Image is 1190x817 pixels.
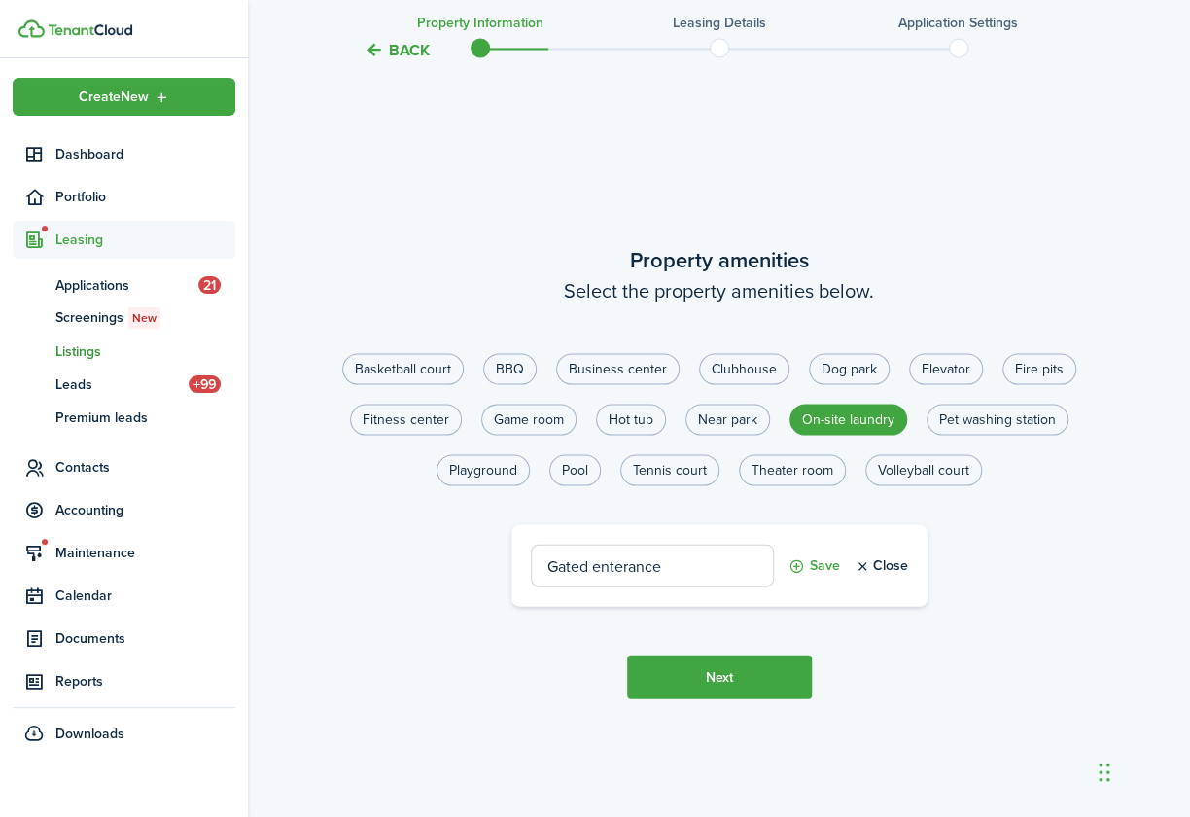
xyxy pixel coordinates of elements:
label: Dog park [809,353,890,384]
button: Save [788,544,840,586]
input: Enter custom amenity [531,544,774,586]
span: Create New [79,90,149,104]
span: Leasing [55,230,235,250]
label: Fitness center [350,404,462,435]
span: Listings [55,341,235,362]
label: Hot tub [596,404,666,435]
a: Applications21 [13,268,235,302]
wizard-step-header-title: Property amenities [311,243,1128,275]
a: Leads+99 [13,368,235,401]
span: Premium leads [55,408,235,428]
span: Maintenance [55,543,235,563]
span: 21 [198,276,221,294]
img: TenantCloud [48,24,132,36]
span: Applications [55,275,198,296]
label: Volleyball court [865,454,982,485]
span: Dashboard [55,144,235,164]
button: Open menu [13,78,235,116]
span: Downloads [55,724,124,744]
span: Leads [55,374,189,395]
label: Pool [549,454,601,485]
h3: Application settings [898,13,1018,33]
wizard-step-header-description: Select the property amenities below. [311,275,1128,304]
span: Calendar [55,586,235,606]
label: Theater room [739,454,846,485]
button: Close [855,544,908,586]
span: +99 [189,375,221,393]
label: On-site laundry [789,404,907,435]
label: Pet washing station [927,404,1068,435]
div: Drag [1099,743,1110,801]
span: Portfolio [55,187,235,207]
span: Contacts [55,457,235,478]
img: TenantCloud [18,19,45,38]
label: Near park [685,404,770,435]
label: Game room [481,404,577,435]
a: ScreeningsNew [13,302,235,335]
span: Documents [55,628,235,649]
button: Back [365,39,430,59]
button: Next [627,655,812,698]
a: Premium leads [13,401,235,434]
label: Clubhouse [699,353,789,384]
label: Tennis court [620,454,719,485]
label: Playground [437,454,530,485]
iframe: Chat Widget [1093,724,1190,817]
span: Reports [55,671,235,692]
span: New [132,309,157,327]
label: BBQ [483,353,537,384]
span: Accounting [55,500,235,520]
label: Fire pits [1002,353,1076,384]
span: Screenings [55,307,235,329]
label: Elevator [909,353,983,384]
h3: Leasing details [673,13,766,33]
a: Reports [13,662,235,700]
a: Dashboard [13,135,235,173]
label: Basketball court [342,353,464,384]
a: Listings [13,335,235,368]
label: Business center [556,353,680,384]
h3: Property information [417,13,543,33]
